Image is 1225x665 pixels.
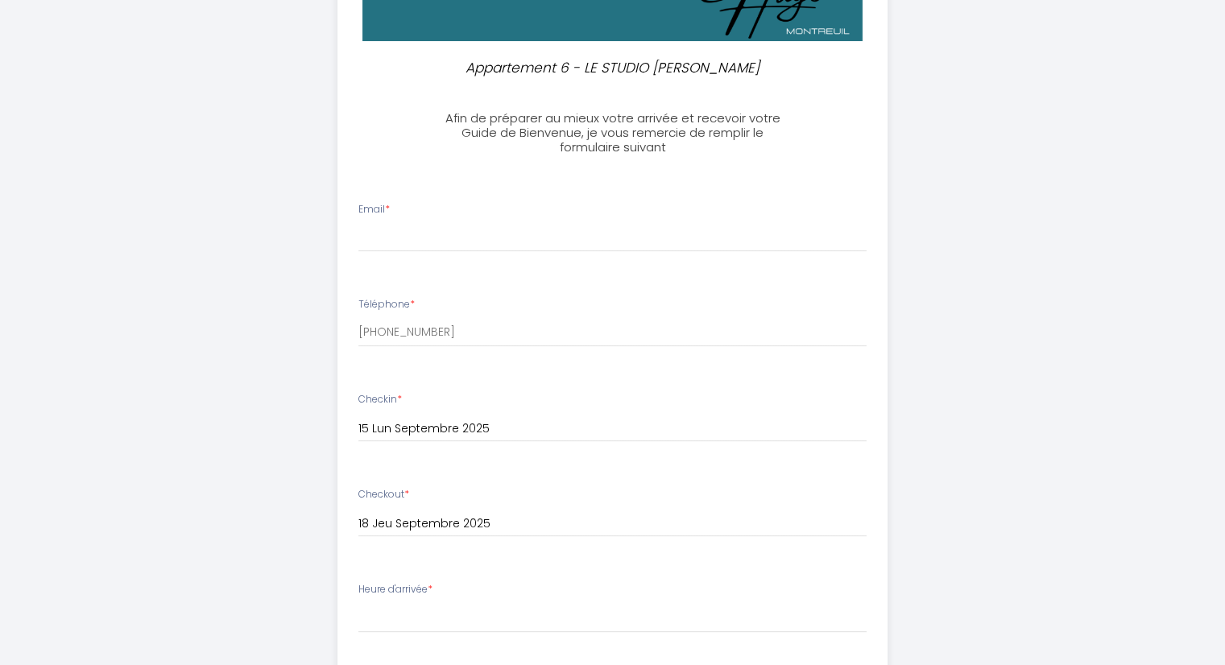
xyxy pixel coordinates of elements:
h3: Afin de préparer au mieux votre arrivée et recevoir votre Guide de Bienvenue, je vous remercie de... [433,111,792,155]
label: Téléphone [358,297,415,312]
p: Appartement 6 - LE STUDIO [PERSON_NAME] [441,57,785,79]
label: Checkin [358,392,402,407]
label: Heure d'arrivée [358,582,432,597]
label: Email [358,202,390,217]
label: Checkout [358,487,409,502]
